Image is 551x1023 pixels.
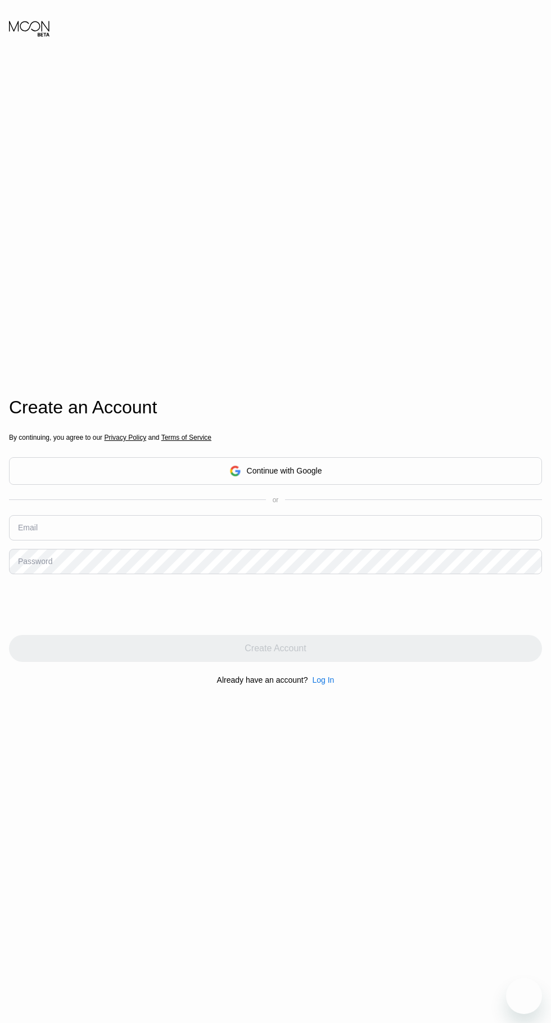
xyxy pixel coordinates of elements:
iframe: Button to launch messaging window [506,978,542,1014]
div: By continuing, you agree to our [9,434,542,441]
div: Continue with Google [9,457,542,485]
span: and [146,434,161,441]
div: or [273,496,279,504]
div: Continue with Google [247,466,322,475]
div: Password [18,557,52,566]
span: Terms of Service [161,434,211,441]
div: Log In [312,675,334,684]
span: Privacy Policy [104,434,146,441]
div: Email [18,523,38,532]
iframe: reCAPTCHA [9,583,180,627]
div: Create an Account [9,397,542,418]
div: Log In [308,675,334,684]
div: Already have an account? [217,675,308,684]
